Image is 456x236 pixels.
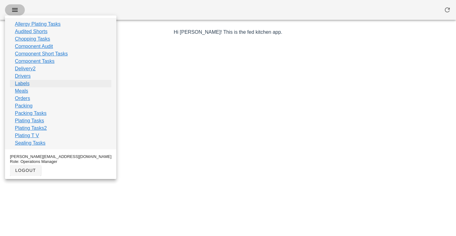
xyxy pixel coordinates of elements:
[15,20,60,28] a: Allergy Plating Tasks
[15,102,33,110] a: Packing
[15,72,31,80] a: Drivers
[15,110,47,117] a: Packing Tasks
[15,117,44,125] a: Plating Tasks
[10,165,41,176] button: logout
[15,80,29,87] a: Labels
[15,87,28,95] a: Meals
[15,168,36,173] span: logout
[15,43,53,50] a: Component Audit
[15,35,50,43] a: Chopping Tasks
[15,95,30,102] a: Orders
[48,28,408,36] p: Hi [PERSON_NAME]! This is the fed kitchen app.
[15,50,68,58] a: Component Short Tasks
[15,28,47,35] a: Audited Shorts
[10,154,111,159] div: [PERSON_NAME][EMAIL_ADDRESS][DOMAIN_NAME]
[10,159,111,164] div: Role: Operations Manager
[15,139,45,147] a: Sealing Tasks
[15,58,55,65] a: Component Tasks
[15,125,47,132] a: Plating Tasks2
[15,132,39,139] a: Plating T V
[15,65,36,72] a: Delivery2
